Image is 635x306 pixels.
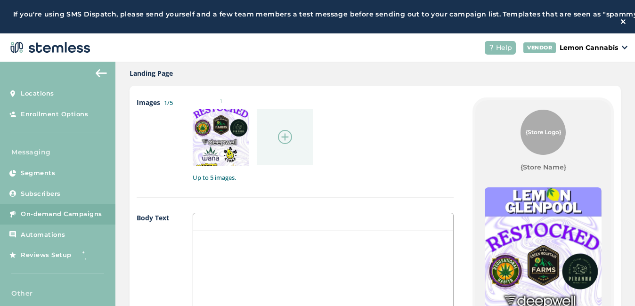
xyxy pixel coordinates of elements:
img: icon-help-white-03924b79.svg [488,45,494,50]
span: Subscribers [21,189,61,199]
img: icon-circle-plus-45441306.svg [278,130,292,144]
img: icon_down-arrow-small-66adaf34.svg [622,46,627,49]
label: {Store Name} [521,162,566,172]
img: icon-arrow-back-accent-c549486e.svg [96,69,107,77]
p: Lemon Cannabis [560,43,618,53]
span: {Store Logo} [526,128,561,137]
span: Help [496,43,512,53]
label: Up to 5 images. [193,173,454,183]
img: glitter-stars-b7820f95.gif [79,246,98,265]
span: Reviews Setup [21,250,72,260]
span: On-demand Campaigns [21,209,102,219]
label: Images [137,97,174,182]
iframe: Chat Widget [588,261,635,306]
label: 1/5 [164,98,173,107]
span: Locations [21,89,54,98]
div: VENDOR [523,42,556,53]
img: logo-dark-0685b13c.svg [8,38,90,57]
span: Segments [21,169,55,178]
label: Landing Page [130,68,173,78]
img: 2Q== [193,109,249,166]
small: 1 [193,97,249,105]
span: Automations [21,230,65,240]
span: Enrollment Options [21,110,88,119]
img: icon-close-white-1ed751a3.svg [621,19,626,24]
